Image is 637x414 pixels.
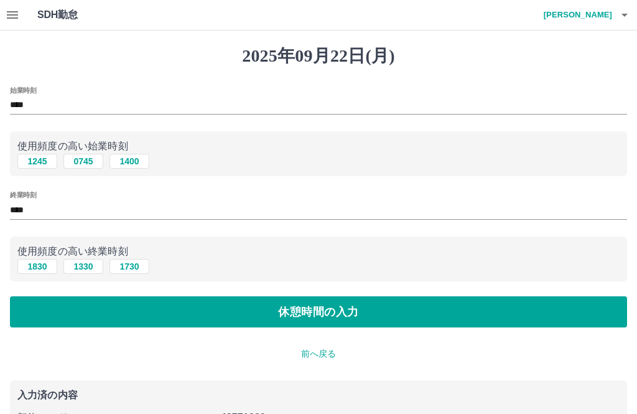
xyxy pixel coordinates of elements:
p: 使用頻度の高い終業時刻 [17,244,620,259]
button: 1730 [109,259,149,274]
button: 休憩時間の入力 [10,296,627,327]
button: 0745 [63,154,103,169]
h1: 2025年09月22日(月) [10,45,627,67]
button: 1830 [17,259,57,274]
button: 1400 [109,154,149,169]
p: 使用頻度の高い始業時刻 [17,139,620,154]
button: 1245 [17,154,57,169]
button: 1330 [63,259,103,274]
label: 始業時刻 [10,85,36,95]
p: 前へ戻る [10,347,627,360]
label: 終業時刻 [10,191,36,200]
p: 入力済の内容 [17,390,620,400]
